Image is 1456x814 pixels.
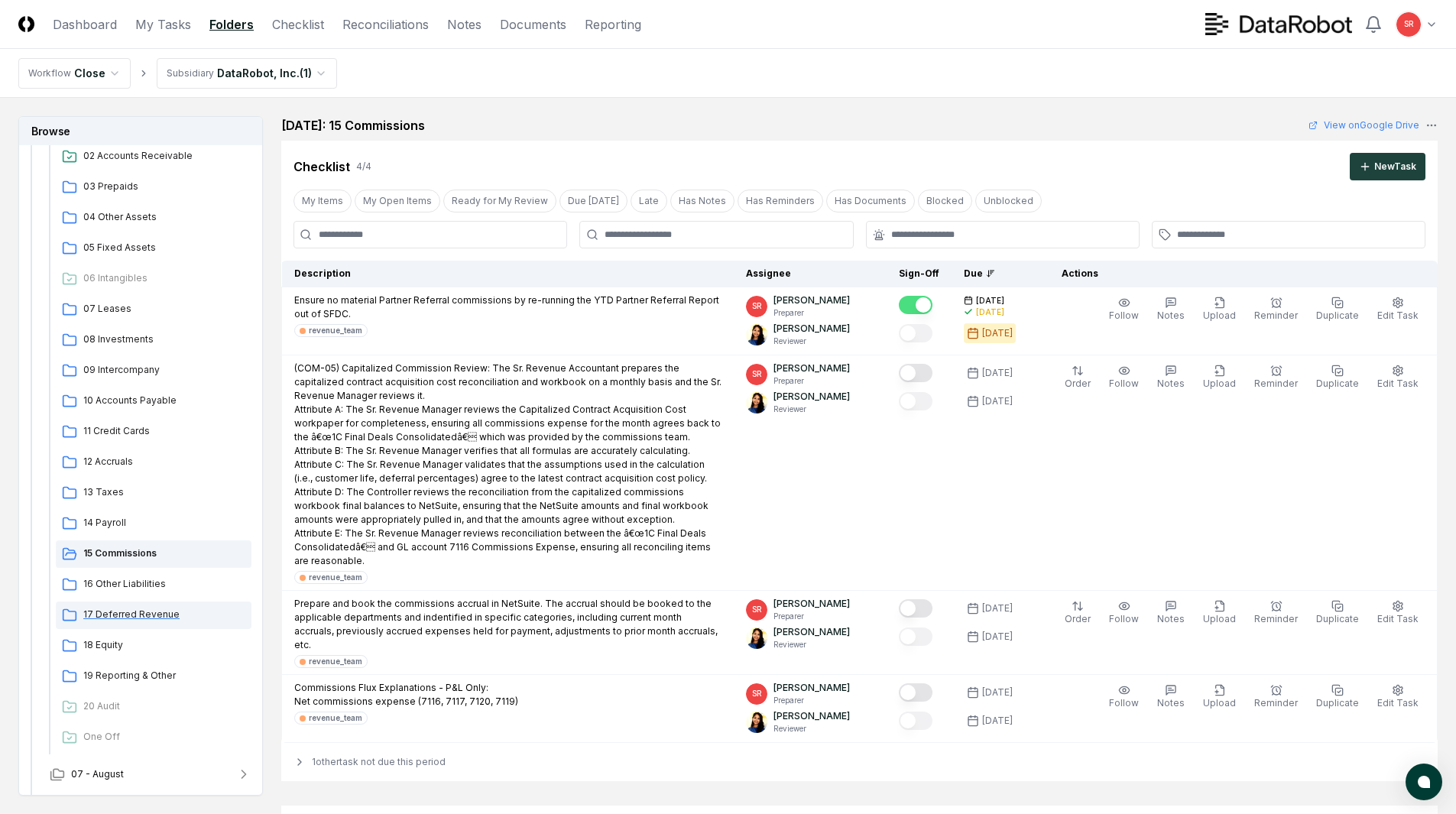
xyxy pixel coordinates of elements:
[294,293,722,321] p: Ensure no material Partner Referral commissions by re-running the YTD Partner Referral Report out...
[982,630,1013,644] div: [DATE]
[281,743,1438,781] div: 1 other task not due this period
[1254,697,1298,709] span: Reminder
[773,293,850,307] p: [PERSON_NAME]
[773,681,850,695] p: [PERSON_NAME]
[83,241,245,255] span: 05 Fixed Assets
[293,190,352,212] button: My Items
[1203,378,1236,389] span: Upload
[294,597,722,652] p: Prepare and book the commissions accrual in NetSuite. The accrual should be booked to the applica...
[976,295,1004,306] span: [DATE]
[135,15,191,34] a: My Tasks
[752,300,762,312] span: SR
[83,638,245,652] span: 18 Equity
[773,611,850,622] p: Preparer
[56,479,251,507] a: 13 Taxes
[209,15,254,34] a: Folders
[773,597,850,611] p: [PERSON_NAME]
[281,116,425,135] h2: [DATE]: 15 Commissions
[1377,310,1419,321] span: Edit Task
[1313,681,1362,713] button: Duplicate
[982,366,1013,380] div: [DATE]
[1313,362,1362,394] button: Duplicate
[83,730,245,744] span: One Off
[746,712,767,733] img: ACg8ocKO-3G6UtcSn9a5p2PdI879Oh_tobqT7vJnb_FmuK1XD8isku4=s96-c
[294,362,722,568] p: (COM-05) Capitalized Commission Review: The Sr. Revenue Accountant prepares the capitalized contr...
[1065,613,1091,624] span: Order
[1106,597,1142,629] button: Follow
[746,392,767,413] img: ACg8ocKO-3G6UtcSn9a5p2PdI879Oh_tobqT7vJnb_FmuK1XD8isku4=s96-c
[899,628,932,646] button: Mark complete
[83,485,245,499] span: 13 Taxes
[899,392,932,410] button: Mark complete
[1200,681,1239,713] button: Upload
[1203,310,1236,321] span: Upload
[1205,13,1352,35] img: DataRobot logo
[899,712,932,730] button: Mark complete
[1254,613,1298,624] span: Reminder
[1316,697,1359,709] span: Duplicate
[19,117,262,145] h3: Browse
[1109,310,1139,321] span: Follow
[982,714,1013,728] div: [DATE]
[1374,160,1416,174] div: New Task
[56,632,251,660] a: 18 Equity
[899,296,932,314] button: Mark complete
[1154,362,1188,394] button: Notes
[1374,597,1422,629] button: Edit Task
[1200,293,1239,326] button: Upload
[56,326,251,354] a: 08 Investments
[1109,378,1139,389] span: Follow
[56,357,251,384] a: 09 Intercompany
[293,157,350,176] div: Checklist
[1157,378,1185,389] span: Notes
[1404,18,1414,30] span: SR
[83,271,245,285] span: 06 Intangibles
[294,681,518,709] p: Commissions Flux Explanations - P&L Only: Net commissions expense (7116, 7117, 7120, 7119)
[1154,293,1188,326] button: Notes
[1203,697,1236,709] span: Upload
[1374,681,1422,713] button: Edit Task
[734,261,887,287] th: Assignee
[83,210,245,224] span: 04 Other Assets
[1377,697,1419,709] span: Edit Task
[976,306,1004,318] div: [DATE]
[56,296,251,323] a: 07 Leases
[1065,378,1091,389] span: Order
[56,571,251,598] a: 16 Other Liabilities
[1106,681,1142,713] button: Follow
[1251,362,1301,394] button: Reminder
[56,663,251,690] a: 19 Reporting & Other
[83,546,245,560] span: 15 Commissions
[309,712,362,724] div: revenue_team
[1377,613,1419,624] span: Edit Task
[1377,378,1419,389] span: Edit Task
[631,190,667,212] button: Late
[773,404,850,415] p: Reviewer
[773,336,850,347] p: Reviewer
[53,15,117,34] a: Dashboard
[899,324,932,342] button: Mark complete
[1106,293,1142,326] button: Follow
[1157,613,1185,624] span: Notes
[56,265,251,293] a: 06 Intangibles
[982,326,1013,340] div: [DATE]
[309,572,362,583] div: revenue_team
[1109,697,1139,709] span: Follow
[773,723,850,735] p: Reviewer
[746,628,767,649] img: ACg8ocKO-3G6UtcSn9a5p2PdI879Oh_tobqT7vJnb_FmuK1XD8isku4=s96-c
[773,709,850,723] p: [PERSON_NAME]
[1251,681,1301,713] button: Reminder
[1374,362,1422,394] button: Edit Task
[56,510,251,537] a: 14 Payroll
[1106,362,1142,394] button: Follow
[83,455,245,469] span: 12 Accruals
[773,625,850,639] p: [PERSON_NAME]
[83,577,245,591] span: 16 Other Liabilities
[899,683,932,702] button: Mark complete
[500,15,566,34] a: Documents
[1254,310,1298,321] span: Reminder
[167,66,214,80] div: Subsidiary
[56,602,251,629] a: 17 Deferred Revenue
[1313,597,1362,629] button: Duplicate
[738,190,823,212] button: Has Reminders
